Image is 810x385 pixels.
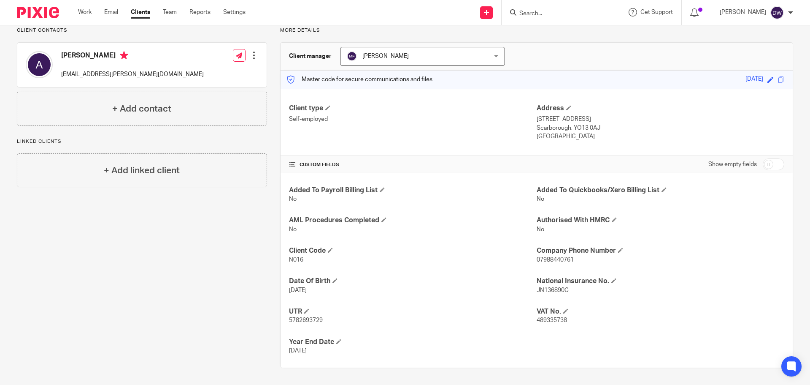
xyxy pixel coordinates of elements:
p: [EMAIL_ADDRESS][PERSON_NAME][DOMAIN_NAME] [61,70,204,79]
h4: Authorised With HMRC [537,216,784,225]
div: [DATE] [745,75,763,85]
span: No [537,196,544,202]
p: [GEOGRAPHIC_DATA] [537,132,784,141]
h4: Address [537,104,784,113]
a: Clients [131,8,150,16]
p: Master code for secure communications and files [287,75,432,84]
span: 489335738 [537,317,567,323]
h4: Year End Date [289,338,537,347]
p: [STREET_ADDRESS] [537,115,784,123]
a: Team [163,8,177,16]
p: Scarborough, YO13 0AJ [537,124,784,132]
span: 5782693729 [289,317,323,323]
img: svg%3E [26,51,53,78]
a: Settings [223,8,246,16]
h4: Date Of Birth [289,277,537,286]
h3: Client manager [289,52,332,60]
a: Reports [189,8,211,16]
h4: AML Procedures Completed [289,216,537,225]
h4: Client Code [289,246,537,255]
input: Search [518,10,594,18]
h4: Client type [289,104,537,113]
span: No [537,227,544,232]
span: [PERSON_NAME] [362,53,409,59]
h4: Added To Payroll Billing List [289,186,537,195]
p: Client contacts [17,27,267,34]
span: 07988440761 [537,257,574,263]
a: Email [104,8,118,16]
h4: Added To Quickbooks/Xero Billing List [537,186,784,195]
h4: VAT No. [537,307,784,316]
h4: [PERSON_NAME] [61,51,204,62]
span: Get Support [640,9,673,15]
p: [PERSON_NAME] [720,8,766,16]
label: Show empty fields [708,160,757,169]
img: svg%3E [347,51,357,61]
img: svg%3E [770,6,784,19]
span: JN136890C [537,287,569,293]
span: [DATE] [289,287,307,293]
h4: Company Phone Number [537,246,784,255]
p: Self-employed [289,115,537,123]
p: More details [280,27,793,34]
span: No [289,227,297,232]
h4: + Add linked client [104,164,180,177]
i: Primary [120,51,128,60]
h4: UTR [289,307,537,316]
h4: National Insurance No. [537,277,784,286]
span: No [289,196,297,202]
img: Pixie [17,7,59,18]
h4: CUSTOM FIELDS [289,161,537,168]
p: Linked clients [17,138,267,145]
h4: + Add contact [112,102,171,115]
span: N016 [289,257,303,263]
a: Work [78,8,92,16]
span: [DATE] [289,348,307,354]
